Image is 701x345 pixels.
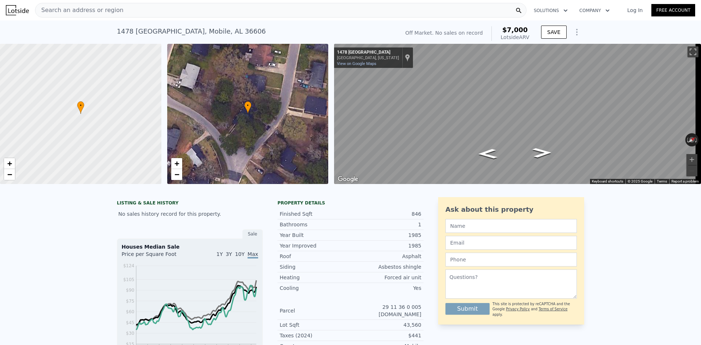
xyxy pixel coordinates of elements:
[337,50,399,55] div: 1478 [GEOGRAPHIC_DATA]
[242,229,263,239] div: Sale
[126,299,134,304] tspan: $75
[171,169,182,180] a: Zoom out
[405,29,483,37] div: Off Market. No sales on record
[280,274,350,281] div: Heating
[280,307,350,314] div: Parcel
[280,263,350,271] div: Siding
[350,263,421,271] div: Asbestos shingle
[657,179,667,183] a: Terms
[493,302,577,317] div: This site is protected by reCAPTCHA and the Google and apply.
[126,288,134,293] tspan: $90
[350,284,421,292] div: Yes
[280,321,350,329] div: Lot Sqft
[350,303,421,318] div: 29 11 36 0 005 [DOMAIN_NAME]
[628,179,652,183] span: © 2025 Google
[4,169,15,180] a: Zoom out
[506,307,530,311] a: Privacy Policy
[541,26,567,39] button: SAVE
[685,133,689,146] button: Rotate counterclockwise
[350,242,421,249] div: 1985
[117,207,263,221] div: No sales history record for this property.
[280,284,350,292] div: Cooling
[671,179,699,183] a: Report a problem
[350,210,421,218] div: 846
[445,253,577,267] input: Phone
[280,221,350,228] div: Bathrooms
[470,146,505,161] path: Go Southwest, Fairfield St
[574,4,616,17] button: Company
[248,251,258,258] span: Max
[174,170,179,179] span: −
[280,332,350,339] div: Taxes (2024)
[334,44,701,184] div: Street View
[280,242,350,249] div: Year Improved
[126,309,134,314] tspan: $60
[445,204,577,215] div: Ask about this property
[502,26,528,34] span: $7,000
[280,253,350,260] div: Roof
[651,4,695,16] a: Free Account
[350,321,421,329] div: 43,560
[122,243,258,250] div: Houses Median Sale
[171,158,182,169] a: Zoom in
[336,175,360,184] a: Open this area in Google Maps (opens a new window)
[77,102,84,109] span: •
[334,44,701,184] div: Map
[280,210,350,218] div: Finished Sqft
[445,219,577,233] input: Name
[539,307,567,311] a: Terms of Service
[277,200,424,206] div: Property details
[618,7,651,14] a: Log In
[123,263,134,268] tspan: $124
[7,159,12,168] span: +
[7,170,12,179] span: −
[217,251,223,257] span: 1Y
[336,175,360,184] img: Google
[35,6,123,15] span: Search an address or region
[117,200,263,207] div: LISTING & SALE HISTORY
[4,158,15,169] a: Zoom in
[445,303,490,315] button: Submit
[174,159,179,168] span: +
[592,179,623,184] button: Keyboard shortcuts
[528,4,574,17] button: Solutions
[337,61,376,66] a: View on Google Maps
[695,133,699,146] button: Rotate clockwise
[122,250,190,262] div: Price per Square Foot
[77,101,84,114] div: •
[524,146,560,160] path: Go Northeast, Fairfield St
[244,102,252,109] span: •
[6,5,29,15] img: Lotside
[686,154,697,165] button: Zoom in
[350,253,421,260] div: Asphalt
[244,101,252,114] div: •
[350,332,421,339] div: $441
[226,251,232,257] span: 3Y
[123,277,134,282] tspan: $105
[405,54,410,62] a: Show location on map
[570,25,584,39] button: Show Options
[126,320,134,325] tspan: $45
[350,231,421,239] div: 1985
[350,274,421,281] div: Forced air unit
[117,26,266,37] div: 1478 [GEOGRAPHIC_DATA] , Mobile , AL 36606
[687,46,698,57] button: Toggle fullscreen view
[350,221,421,228] div: 1
[337,55,399,60] div: [GEOGRAPHIC_DATA], [US_STATE]
[280,231,350,239] div: Year Built
[686,165,697,176] button: Zoom out
[501,34,529,41] div: Lotside ARV
[235,251,245,257] span: 10Y
[685,134,699,146] button: Reset the view
[445,236,577,250] input: Email
[126,331,134,336] tspan: $30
